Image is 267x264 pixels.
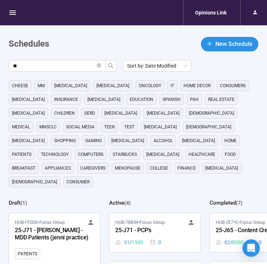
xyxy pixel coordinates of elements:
[12,82,28,89] span: cheese
[12,137,45,144] span: [MEDICAL_DATA]
[186,123,231,131] span: [DEMOGRAPHIC_DATA]
[109,200,124,206] h2: Active
[132,238,143,246] span: 1300
[97,63,101,68] span: close-circle
[163,96,181,103] span: Spanish
[191,6,231,20] div: Opinions Link
[124,123,134,131] span: Test
[113,151,137,158] span: starbucks
[189,110,234,117] span: [DEMOGRAPHIC_DATA]
[115,219,165,226] span: HUB-78B54 • Focus Group
[190,96,199,103] span: PAH
[104,123,115,131] span: Teen
[207,41,212,47] span: plus
[38,82,45,89] span: MM
[108,63,114,69] span: search
[111,137,144,144] span: [MEDICAL_DATA]
[154,137,173,144] span: alcohol
[220,82,246,89] span: consumers
[230,238,232,246] span: /
[216,238,244,246] div: 82
[15,226,94,243] div: 25-J71 - [PERSON_NAME] - MDD Patients (jenni practice)
[97,63,101,69] span: close-circle
[150,238,161,246] div: 0
[182,137,215,144] span: [MEDICAL_DATA]
[189,151,215,158] span: healthcare
[236,200,242,206] span: ( 7 )
[66,178,90,186] span: consumer
[184,82,211,89] span: home decor
[12,178,57,186] span: [DEMOGRAPHIC_DATA]
[12,96,45,103] span: [MEDICAL_DATA]
[15,219,65,226] span: HUB-FF0DE • Focus Group
[147,110,180,117] span: [MEDICAL_DATA]
[21,200,27,206] span: ( 1 )
[250,238,262,246] div: 0
[150,165,168,172] span: college
[54,96,78,103] span: Insurance
[208,96,234,103] span: real estate
[9,37,49,51] h1: Schedules
[109,213,201,252] a: HUB-78B54•Focus Group25-J71 - PCP's31 / 13000
[144,123,177,131] span: [MEDICAL_DATA]
[201,37,258,51] button: plusNew Schedule
[130,238,132,246] span: /
[54,82,87,89] span: [MEDICAL_DATA]
[139,82,161,89] span: oncology
[54,137,76,144] span: shopping
[96,82,129,89] span: [MEDICAL_DATA]
[80,165,105,172] span: caregivers
[232,238,243,246] span: 8000
[215,39,253,48] span: New Schedule
[124,200,131,206] span: ( 4 )
[18,250,37,257] span: Patients
[45,165,71,172] span: appliances
[177,165,196,172] span: finance
[66,123,95,131] span: social media
[84,110,95,117] span: GERD
[9,200,21,206] h2: Draft
[104,110,137,117] span: [MEDICAL_DATA]
[12,110,45,117] span: [MEDICAL_DATA]
[115,226,195,235] div: 25-J71 - PCP's
[78,151,103,158] span: computers
[127,60,187,71] span: Sort by: Date Modified
[171,82,174,89] span: it
[115,238,143,246] div: 31
[85,137,102,144] span: gaming
[216,219,265,226] span: HUB-2E71C • Focus Group
[242,239,260,257] div: Open Intercom Messenger
[105,60,117,72] button: search
[54,110,75,117] span: children
[224,137,237,144] span: home
[12,123,30,131] span: medical
[146,151,179,158] span: [MEDICAL_DATA]
[225,151,236,158] span: Food
[39,123,57,131] span: mnsclc
[12,165,35,172] span: breakfast
[130,96,153,103] span: education
[205,165,238,172] span: [MEDICAL_DATA]
[210,200,236,206] h2: Completed
[87,96,120,103] span: [MEDICAL_DATA]
[41,151,69,158] span: technology
[12,151,31,158] span: Patients
[115,165,141,172] span: menopause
